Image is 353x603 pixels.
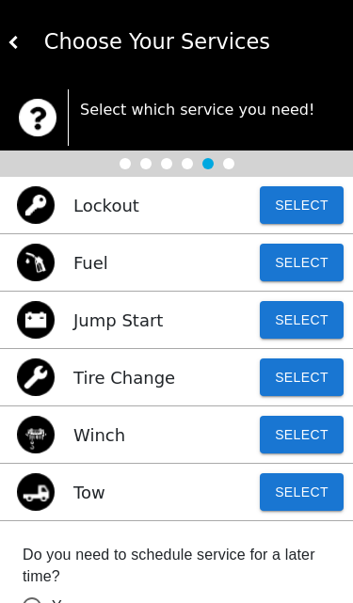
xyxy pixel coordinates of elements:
img: gas icon [17,244,55,281]
button: Select [260,358,344,396]
button: Select [260,186,344,224]
p: Tire Change [73,365,175,390]
img: jump start icon [17,301,55,339]
p: Winch [73,422,125,448]
p: Jump Start [73,308,163,333]
img: white carat left [8,36,21,49]
p: Select which service you need! [80,99,334,121]
p: Fuel [73,250,108,276]
label: Do you need to schedule service for a later time? [23,544,330,587]
p: Lockout [73,193,139,218]
div: Choose Your Services [21,26,346,58]
img: lockout icon [17,186,55,224]
button: Select [260,416,344,453]
p: Tow [73,480,105,505]
img: winch icon [17,416,55,453]
button: Select [260,301,344,339]
button: Select [260,473,344,511]
img: trx now logo [19,99,56,136]
img: tow icon [17,473,55,511]
button: Select [260,244,344,281]
img: flat tire icon [17,358,55,396]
